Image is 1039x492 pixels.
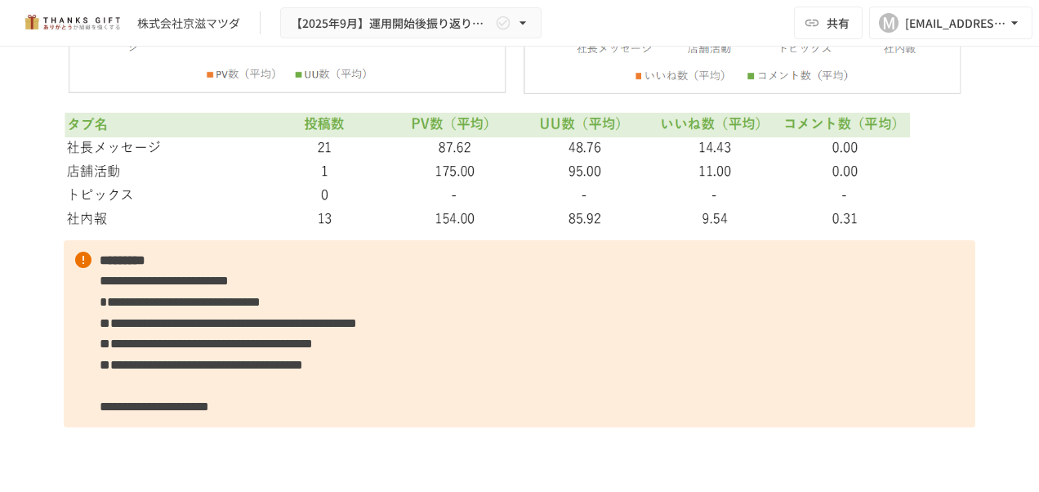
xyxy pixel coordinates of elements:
[794,7,863,39] button: 共有
[20,10,124,36] img: mMP1OxWUAhQbsRWCurg7vIHe5HqDpP7qZo7fRoNLXQh
[905,13,1006,34] div: [EMAIL_ADDRESS][DOMAIN_NAME]
[879,13,899,33] div: M
[869,7,1032,39] button: M[EMAIL_ADDRESS][DOMAIN_NAME]
[137,15,240,32] div: 株式会社京滋マツダ
[827,14,849,32] span: 共有
[280,7,542,39] button: 【2025年9月】運用開始後振り返りミーティング
[291,13,492,34] span: 【2025年9月】運用開始後振り返りミーティング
